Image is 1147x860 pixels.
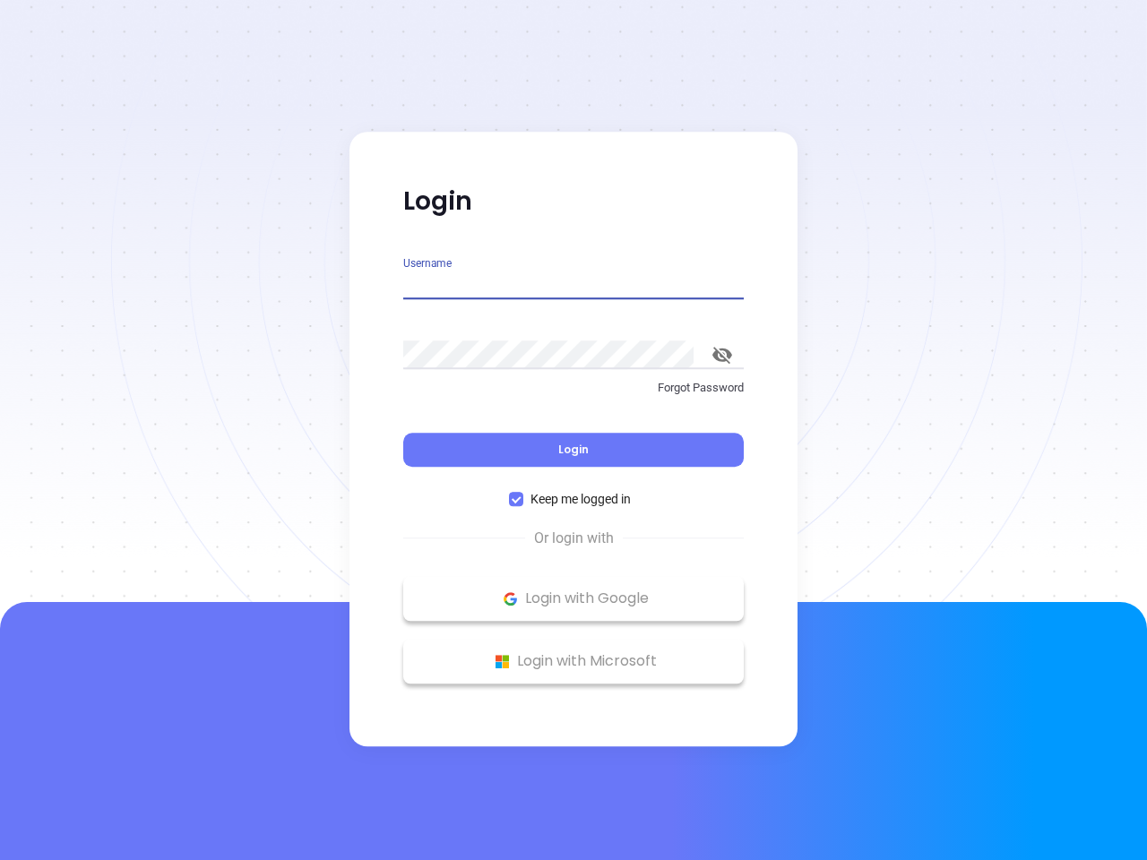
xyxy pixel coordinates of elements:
[403,639,744,684] button: Microsoft Logo Login with Microsoft
[558,442,589,457] span: Login
[523,489,638,509] span: Keep me logged in
[412,648,735,675] p: Login with Microsoft
[491,650,513,673] img: Microsoft Logo
[403,258,452,269] label: Username
[412,585,735,612] p: Login with Google
[403,433,744,467] button: Login
[403,379,744,411] a: Forgot Password
[525,528,623,549] span: Or login with
[701,333,744,376] button: toggle password visibility
[403,185,744,218] p: Login
[403,379,744,397] p: Forgot Password
[403,576,744,621] button: Google Logo Login with Google
[499,588,522,610] img: Google Logo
